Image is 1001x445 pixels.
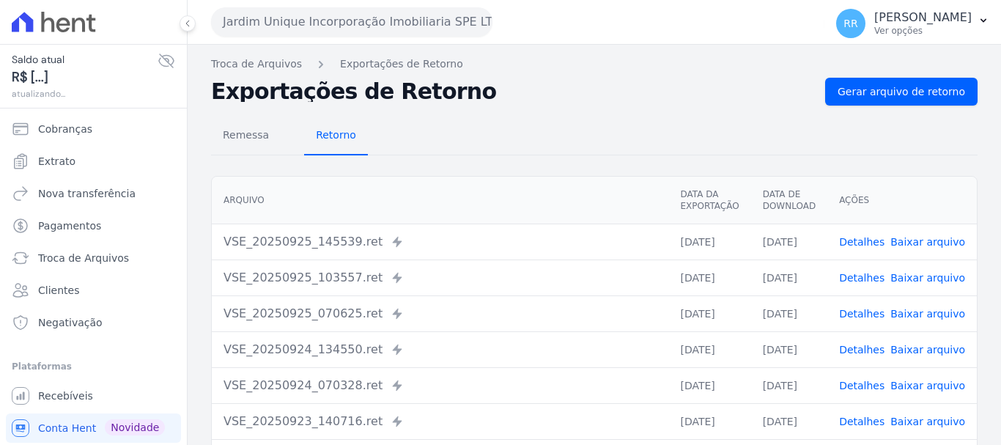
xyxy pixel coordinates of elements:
div: Plataformas [12,358,175,375]
a: Baixar arquivo [890,344,965,356]
a: Baixar arquivo [890,380,965,391]
td: [DATE] [668,331,750,367]
a: Gerar arquivo de retorno [825,78,978,106]
a: Detalhes [839,308,884,320]
div: VSE_20250925_070625.ret [224,305,657,323]
span: Retorno [307,120,365,150]
td: [DATE] [751,260,827,295]
a: Detalhes [839,236,884,248]
span: Nova transferência [38,186,136,201]
span: Novidade [105,419,165,435]
a: Retorno [304,117,368,155]
span: Saldo atual [12,52,158,67]
a: Cobranças [6,114,181,144]
button: RR [PERSON_NAME] Ver opções [824,3,1001,44]
span: Pagamentos [38,218,101,233]
span: Extrato [38,154,75,169]
a: Negativação [6,308,181,337]
td: [DATE] [751,295,827,331]
span: Recebíveis [38,389,93,403]
span: Troca de Arquivos [38,251,129,265]
td: [DATE] [668,260,750,295]
a: Troca de Arquivos [6,243,181,273]
a: Baixar arquivo [890,416,965,427]
a: Troca de Arquivos [211,56,302,72]
h2: Exportações de Retorno [211,81,813,102]
th: Data da Exportação [668,177,750,224]
span: Gerar arquivo de retorno [838,84,965,99]
td: [DATE] [668,224,750,260]
span: Negativação [38,315,103,330]
a: Pagamentos [6,211,181,240]
a: Detalhes [839,272,884,284]
td: [DATE] [751,224,827,260]
span: Cobranças [38,122,92,136]
td: [DATE] [668,295,750,331]
th: Arquivo [212,177,668,224]
th: Ações [827,177,977,224]
div: VSE_20250925_145539.ret [224,233,657,251]
td: [DATE] [668,403,750,439]
div: VSE_20250924_134550.ret [224,341,657,358]
a: Extrato [6,147,181,176]
div: VSE_20250925_103557.ret [224,269,657,287]
a: Clientes [6,276,181,305]
a: Detalhes [839,344,884,356]
span: Conta Hent [38,421,96,435]
a: Conta Hent Novidade [6,413,181,443]
a: Baixar arquivo [890,236,965,248]
a: Remessa [211,117,281,155]
span: atualizando... [12,87,158,100]
td: [DATE] [668,367,750,403]
td: [DATE] [751,331,827,367]
span: R$ [...] [12,67,158,87]
td: [DATE] [751,403,827,439]
span: Remessa [214,120,278,150]
a: Recebíveis [6,381,181,411]
a: Baixar arquivo [890,308,965,320]
div: VSE_20250924_070328.ret [224,377,657,394]
a: Exportações de Retorno [340,56,463,72]
a: Detalhes [839,380,884,391]
p: [PERSON_NAME] [874,10,972,25]
p: Ver opções [874,25,972,37]
span: RR [843,18,857,29]
td: [DATE] [751,367,827,403]
a: Baixar arquivo [890,272,965,284]
a: Nova transferência [6,179,181,208]
button: Jardim Unique Incorporação Imobiliaria SPE LTDA [211,7,492,37]
span: Clientes [38,283,79,298]
nav: Breadcrumb [211,56,978,72]
div: VSE_20250923_140716.ret [224,413,657,430]
th: Data de Download [751,177,827,224]
a: Detalhes [839,416,884,427]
